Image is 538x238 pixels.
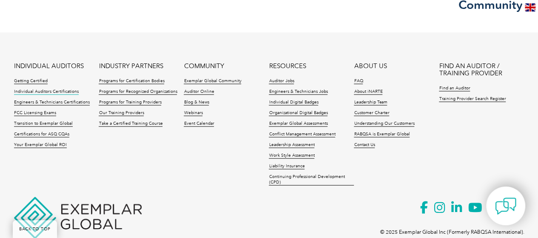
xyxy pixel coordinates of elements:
a: Exemplar Global Assessments [269,121,327,127]
a: Work Style Assessment [269,153,314,159]
a: Certifications for ASQ CQAs [14,132,69,138]
a: Our Training Providers [99,110,144,116]
a: Conflict Management Assessment [269,132,335,138]
a: Your Exemplar Global ROI [14,142,67,148]
a: Contact Us [354,142,375,148]
a: INDUSTRY PARTNERS [99,63,163,70]
a: BACK TO TOP [13,220,57,238]
a: FCC Licensing Exams [14,110,56,116]
a: Continuing Professional Development (CPD) [269,174,354,186]
a: RESOURCES [269,63,306,70]
a: INDIVIDUAL AUDITORS [14,63,84,70]
img: en [525,3,535,11]
a: Liability Insurance [269,163,305,169]
a: Organizational Digital Badges [269,110,327,116]
a: Leadership Team [354,100,387,106]
a: Auditor Online [184,89,214,95]
a: Understanding Our Customers [354,121,414,127]
a: About iNARTE [354,89,382,95]
a: Programs for Recognized Organizations [99,89,177,95]
a: Find an Auditor [439,86,470,92]
a: Exemplar Global Community [184,78,241,84]
a: Auditor Jobs [269,78,294,84]
a: COMMUNITY [184,63,224,70]
img: contact-chat.png [495,195,516,217]
a: Leadership Assessment [269,142,314,148]
a: Engineers & Technicians Jobs [269,89,327,95]
a: Individual Digital Badges [269,100,318,106]
a: RABQSA is Exemplar Global [354,132,410,138]
p: © 2025 Exemplar Global Inc (Formerly RABQSA International). [380,227,524,237]
a: Webinars [184,110,202,116]
a: Programs for Training Providers [99,100,161,106]
a: Getting Certified [14,78,48,84]
a: Customer Charter [354,110,389,116]
a: Programs for Certification Bodies [99,78,164,84]
a: Take a Certified Training Course [99,121,162,127]
a: Blog & News [184,100,209,106]
a: ABOUT US [354,63,387,70]
a: Event Calendar [184,121,214,127]
a: Engineers & Technicians Certifications [14,100,90,106]
a: Transition to Exemplar Global [14,121,73,127]
a: Training Provider Search Register [439,96,506,102]
a: Individual Auditors Certifications [14,89,79,95]
a: FIND AN AUDITOR / TRAINING PROVIDER [439,63,524,77]
a: FAQ [354,78,363,84]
